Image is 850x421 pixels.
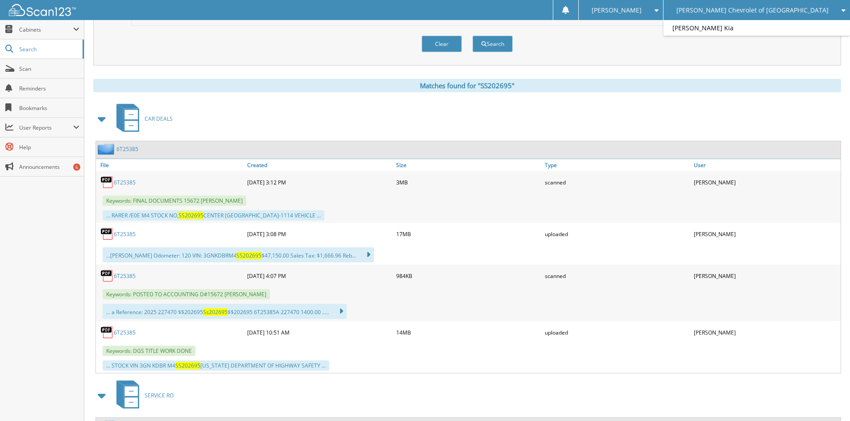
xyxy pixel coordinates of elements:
[103,210,324,221] div: ... RARER /E0E M4 STOCK NO, CENTER [GEOGRAPHIC_DATA]-1114 VEHICLE ...
[692,159,841,171] a: User
[592,8,642,13] span: [PERSON_NAME]
[114,329,136,336] a: 6T25385
[692,267,841,285] div: [PERSON_NAME]
[543,225,692,243] div: uploaded
[103,304,347,319] div: ... a Reference: 2025 227470 $$202695 $$202695 6T25385A 227470 1400.00 .....
[692,225,841,243] div: [PERSON_NAME]
[175,362,200,369] span: SS202695
[19,85,79,92] span: Reminders
[245,225,394,243] div: [DATE] 3:08 PM
[19,104,79,112] span: Bookmarks
[543,267,692,285] div: scanned
[394,267,543,285] div: 984KB
[692,323,841,341] div: [PERSON_NAME]
[100,227,114,241] img: PDF.png
[473,36,513,52] button: Search
[100,326,114,339] img: PDF.png
[203,308,228,316] span: Ss202695
[103,247,374,262] div: ...[PERSON_NAME] Odometer: 120 VIN: 3GNKDBRM4 $47,150.00 Sales Tax: $1,666.96 Reb...
[116,145,138,153] a: 6T25385
[676,8,829,13] span: [PERSON_NAME] Chevrolet of [GEOGRAPHIC_DATA]
[245,267,394,285] div: [DATE] 4:07 PM
[19,124,73,131] span: User Reports
[100,269,114,282] img: PDF.png
[236,252,261,259] span: SS202695
[103,289,270,299] span: Keywords: POSTED TO ACCOUNTING D#15672 [PERSON_NAME]
[93,79,841,92] div: Matches found for "SS202695"
[394,159,543,171] a: Size
[111,101,173,136] a: CAR DEALS
[19,163,79,171] span: Announcements
[422,36,462,52] button: Clear
[9,4,76,16] img: scan123-logo-white.svg
[103,196,246,206] span: Keywords: FINAL DOCUMENTS 15672 [PERSON_NAME]
[103,346,195,356] span: Keywords: DGS TITLE WORK DONE
[19,143,79,151] span: Help
[245,173,394,191] div: [DATE] 3:12 PM
[96,159,245,171] a: File
[19,26,73,33] span: Cabinets
[543,323,692,341] div: uploaded
[178,212,203,219] span: SS202695
[543,159,692,171] a: Type
[145,392,174,399] span: SERVICE RO
[114,179,136,186] a: 6T25385
[103,360,329,371] div: ... STOCK VIN 3GN KDBR M4 [US_STATE] DEPARTMENT OF HIGHWAY SAFETY ...
[663,20,850,36] a: [PERSON_NAME] Kia
[114,230,136,238] a: 6T25385
[245,323,394,341] div: [DATE] 10:51 AM
[394,173,543,191] div: 3MB
[543,173,692,191] div: scanned
[394,323,543,341] div: 14MB
[19,45,78,53] span: Search
[805,378,850,421] iframe: Chat Widget
[19,65,79,73] span: Scan
[394,225,543,243] div: 17MB
[145,115,173,123] span: CAR DEALS
[98,143,116,155] img: folder2.png
[100,176,114,189] img: PDF.png
[245,159,394,171] a: Created
[114,272,136,280] a: 6T25385
[73,163,80,171] div: 6
[692,173,841,191] div: [PERSON_NAME]
[111,378,174,413] a: SERVICE RO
